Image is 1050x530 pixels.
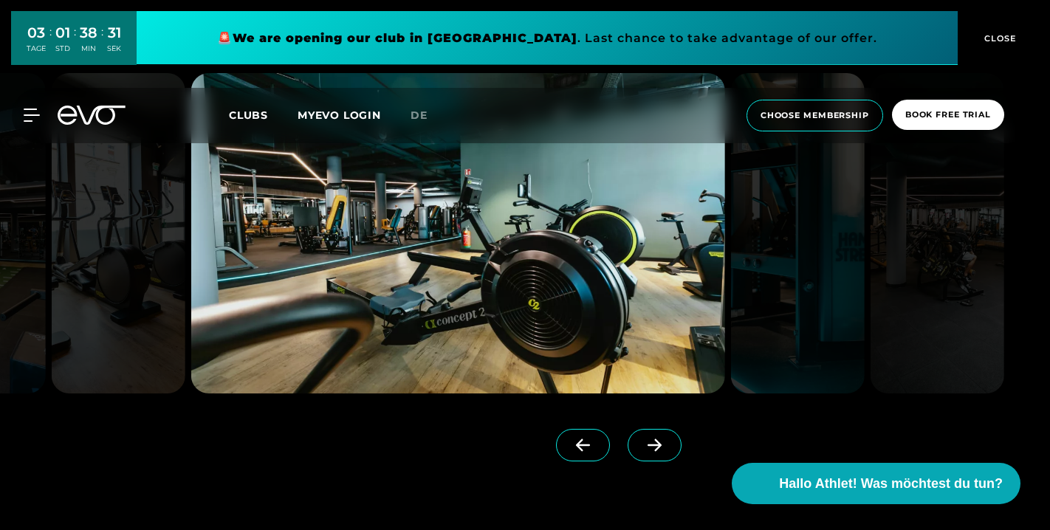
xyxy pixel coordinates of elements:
button: Hallo Athlet! Was möchtest du tun? [732,463,1020,504]
img: evofitness [52,73,185,393]
div: 31 [107,22,121,44]
a: book free trial [888,100,1009,131]
div: SEK [107,44,121,54]
a: choose membership [742,100,888,131]
a: de [411,107,445,124]
span: Hallo Athlet! Was möchtest du tun? [779,474,1003,494]
img: evofitness [731,73,865,393]
button: CLOSE [958,11,1039,65]
a: Clubs [229,108,298,122]
span: choose membership [761,109,869,122]
span: de [411,109,428,122]
a: MYEVO LOGIN [298,109,381,122]
span: CLOSE [981,32,1017,45]
div: TAGE [27,44,46,54]
img: evofitness [871,73,1004,393]
div: 03 [27,22,46,44]
span: Clubs [229,109,268,122]
div: 01 [55,22,70,44]
div: : [101,24,103,63]
div: : [74,24,76,63]
div: STD [55,44,70,54]
div: MIN [80,44,97,54]
img: evofitness [191,73,725,393]
div: 38 [80,22,97,44]
span: book free trial [905,109,991,121]
div: : [49,24,52,63]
